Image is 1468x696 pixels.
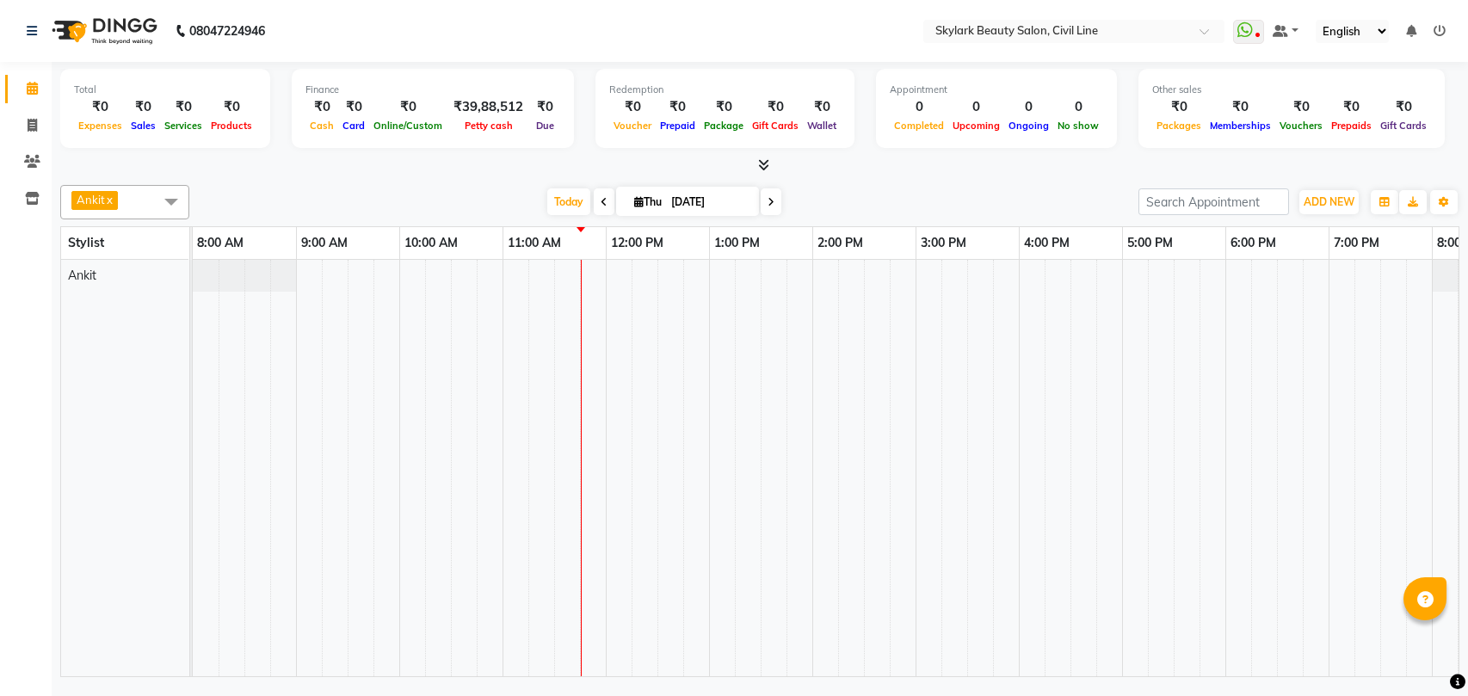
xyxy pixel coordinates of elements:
[68,235,104,250] span: Stylist
[1053,97,1103,117] div: 0
[160,97,207,117] div: ₹0
[609,83,841,97] div: Redemption
[748,120,803,132] span: Gift Cards
[803,120,841,132] span: Wallet
[748,97,803,117] div: ₹0
[207,120,256,132] span: Products
[530,97,560,117] div: ₹0
[803,97,841,117] div: ₹0
[1275,120,1327,132] span: Vouchers
[503,231,565,256] a: 11:00 AM
[369,97,447,117] div: ₹0
[1152,83,1431,97] div: Other sales
[890,83,1103,97] div: Appointment
[1329,231,1384,256] a: 7:00 PM
[1053,120,1103,132] span: No show
[400,231,462,256] a: 10:00 AM
[1004,120,1053,132] span: Ongoing
[1376,97,1431,117] div: ₹0
[890,120,948,132] span: Completed
[160,120,207,132] span: Services
[447,97,530,117] div: ₹39,88,512
[189,7,265,55] b: 08047224946
[338,97,369,117] div: ₹0
[630,195,666,208] span: Thu
[916,231,971,256] a: 3:00 PM
[338,120,369,132] span: Card
[74,83,256,97] div: Total
[74,120,126,132] span: Expenses
[1396,627,1451,679] iframe: chat widget
[1226,231,1280,256] a: 6:00 PM
[1275,97,1327,117] div: ₹0
[1376,120,1431,132] span: Gift Cards
[207,97,256,117] div: ₹0
[1152,120,1206,132] span: Packages
[77,193,105,206] span: Ankit
[666,189,752,215] input: 2025-09-04
[74,97,126,117] div: ₹0
[297,231,352,256] a: 9:00 AM
[1327,120,1376,132] span: Prepaids
[1138,188,1289,215] input: Search Appointment
[369,120,447,132] span: Online/Custom
[305,97,338,117] div: ₹0
[1304,195,1354,208] span: ADD NEW
[700,120,748,132] span: Package
[532,120,558,132] span: Due
[1152,97,1206,117] div: ₹0
[105,193,113,206] a: x
[547,188,590,215] span: Today
[1206,97,1275,117] div: ₹0
[68,268,96,283] span: Ankit
[813,231,867,256] a: 2:00 PM
[1020,231,1074,256] a: 4:00 PM
[607,231,668,256] a: 12:00 PM
[305,120,338,132] span: Cash
[1299,190,1359,214] button: ADD NEW
[460,120,517,132] span: Petty cash
[126,120,160,132] span: Sales
[948,97,1004,117] div: 0
[890,97,948,117] div: 0
[193,231,248,256] a: 8:00 AM
[948,120,1004,132] span: Upcoming
[1123,231,1177,256] a: 5:00 PM
[1206,120,1275,132] span: Memberships
[126,97,160,117] div: ₹0
[305,83,560,97] div: Finance
[1327,97,1376,117] div: ₹0
[656,120,700,132] span: Prepaid
[710,231,764,256] a: 1:00 PM
[700,97,748,117] div: ₹0
[656,97,700,117] div: ₹0
[609,97,656,117] div: ₹0
[44,7,162,55] img: logo
[1004,97,1053,117] div: 0
[609,120,656,132] span: Voucher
